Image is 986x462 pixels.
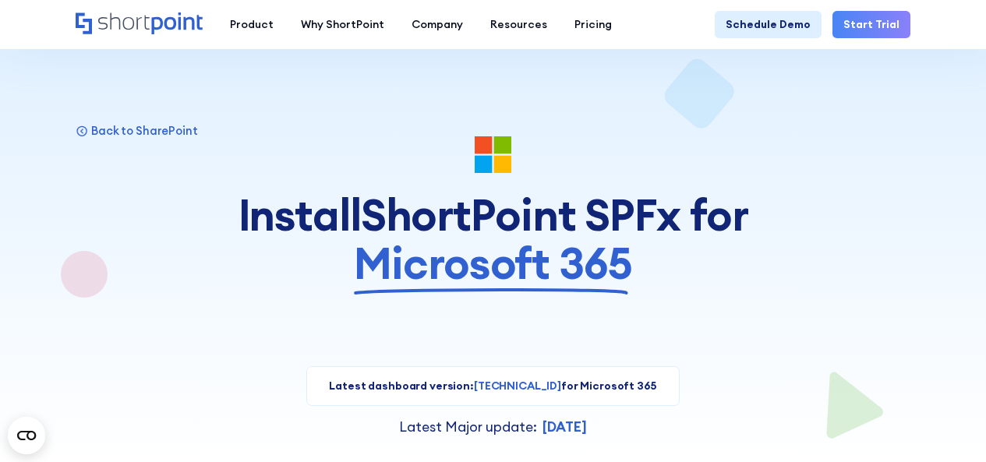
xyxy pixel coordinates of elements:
[301,16,384,33] div: Why ShortPoint
[399,417,537,437] p: Latest Major update:
[76,123,198,138] a: Back to SharePoint
[398,11,476,38] a: Company
[239,191,361,239] span: Install
[221,191,766,287] h1: ShortPoint SPFx for
[561,379,657,393] strong: for Microsoft 365
[574,16,612,33] div: Pricing
[908,387,986,462] iframe: Chat Widget
[476,11,560,38] a: Resources
[354,239,631,287] span: Microsoft 365
[329,379,474,393] strong: Latest dashboard version:
[715,11,822,38] a: Schedule Demo
[230,16,274,33] div: Product
[474,379,561,393] strong: [TECHNICAL_ID]
[490,16,547,33] div: Resources
[560,11,625,38] a: Pricing
[8,417,45,454] button: Open CMP widget
[412,16,463,33] div: Company
[832,11,910,38] a: Start Trial
[542,418,587,436] strong: [DATE]
[216,11,287,38] a: Product
[91,123,197,138] p: Back to SharePoint
[287,11,398,38] a: Why ShortPoint
[76,12,203,36] a: Home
